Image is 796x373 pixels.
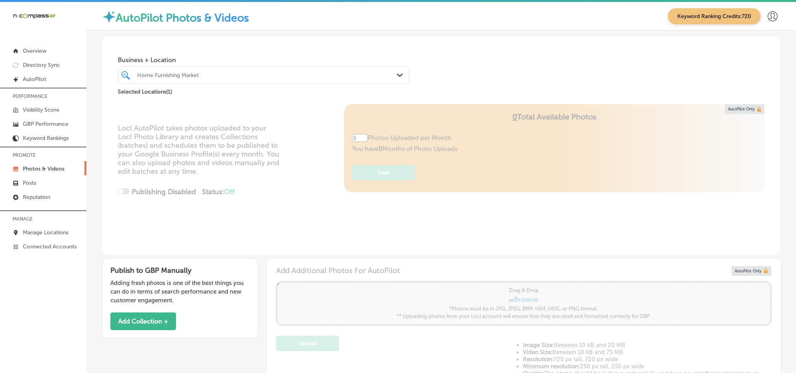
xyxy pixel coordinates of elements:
div: Home Furnishing Market [137,72,398,78]
p: Adding fresh photos is one of the best things you can do in terms of search performance and new c... [110,279,250,305]
label: AutoPilot Photos & Videos [116,11,249,24]
p: GBP Performance [23,121,68,127]
p: Reputation [23,194,50,200]
img: 660ab0bf-5cc7-4cb8-ba1c-48b5ae0f18e60NCTV_CLogo_TV_Black_-500x88.png [13,12,56,20]
h3: Publish to GBP Manually [110,266,250,275]
span: Business + Location [118,56,409,64]
p: Connected Accounts [23,243,77,250]
button: Add Collection + [110,312,176,330]
p: Photos & Videos [23,165,64,172]
p: Manage Locations [23,229,68,236]
p: Selected Locations ( 1 ) [118,85,172,95]
img: autopilot-icon [102,10,116,24]
p: Keyword Rankings [23,135,69,141]
p: Overview [23,48,46,54]
p: Posts [23,180,36,186]
p: AutoPilot [23,76,46,83]
p: Visibility Score [23,107,59,113]
p: Directory Sync [23,62,60,68]
span: Keyword Ranking Credits: 720 [668,8,761,24]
